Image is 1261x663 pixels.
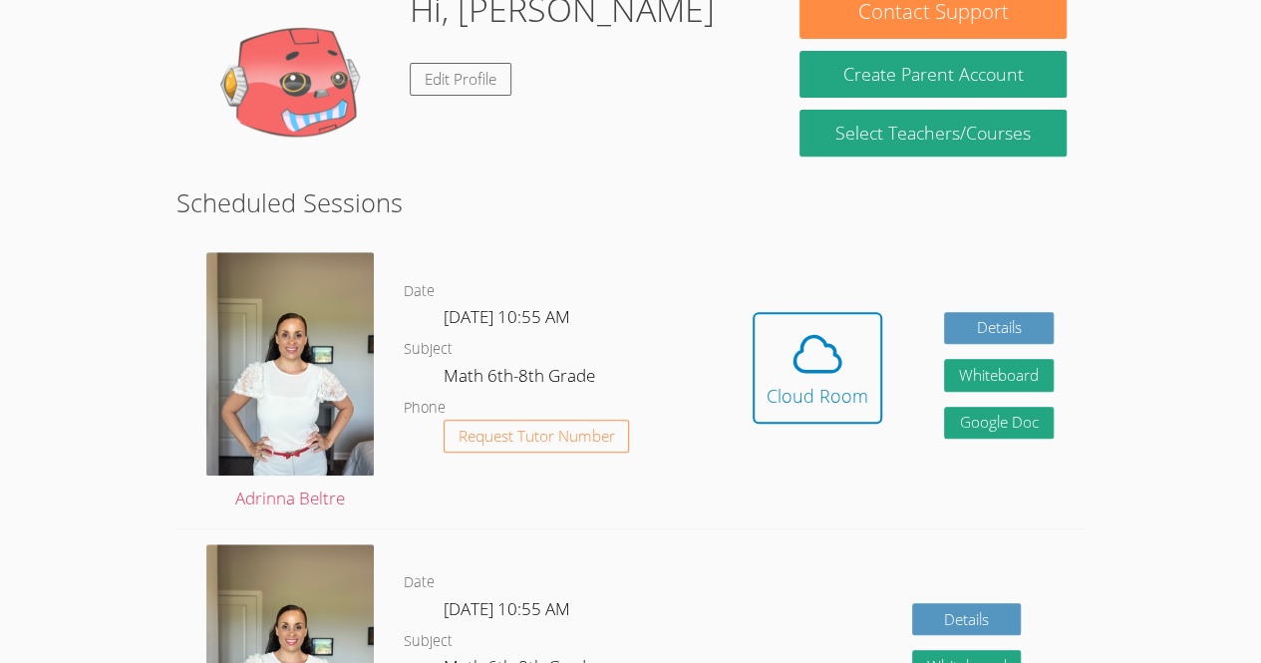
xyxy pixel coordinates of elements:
span: [DATE] 10:55 AM [444,597,570,620]
button: Cloud Room [753,312,882,424]
a: Select Teachers/Courses [799,110,1066,157]
dd: Math 6th-8th Grade [444,362,599,396]
a: Details [912,603,1022,636]
span: Request Tutor Number [459,429,615,444]
span: [DATE] 10:55 AM [444,305,570,328]
a: Edit Profile [410,63,511,96]
dt: Date [404,570,435,595]
a: Adrinna Beltre [206,252,374,512]
dt: Date [404,279,435,304]
a: Google Doc [944,407,1054,440]
h2: Scheduled Sessions [176,183,1085,221]
dt: Subject [404,337,453,362]
button: Whiteboard [944,359,1054,392]
img: IMG_9685.jpeg [206,252,374,476]
button: Create Parent Account [799,51,1066,98]
div: Cloud Room [767,382,868,410]
button: Request Tutor Number [444,420,630,453]
a: Details [944,312,1054,345]
dt: Phone [404,396,446,421]
dt: Subject [404,629,453,654]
